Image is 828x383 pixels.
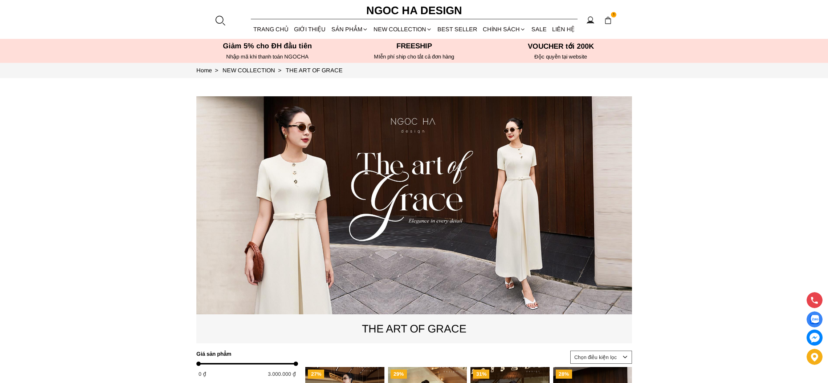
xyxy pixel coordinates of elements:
a: NEW COLLECTION [371,20,435,39]
span: 0 ₫ [199,371,206,377]
img: img-CART-ICON-ksit0nf1 [604,16,612,24]
a: TRANG CHỦ [251,20,291,39]
div: SẢN PHẨM [329,20,371,39]
a: GIỚI THIỆU [291,20,329,39]
a: Ngoc Ha Design [360,2,469,19]
font: Nhập mã khi thanh toán NGOCHA [226,53,309,60]
a: Display image [807,311,823,327]
a: Link to Home [196,67,223,73]
span: 1 [611,12,617,18]
a: BEST SELLER [435,20,480,39]
span: 3.000.000 ₫ [268,371,296,377]
h6: MIễn phí ship cho tất cả đơn hàng [343,53,485,60]
a: messenger [807,330,823,346]
a: LIÊN HỆ [549,20,577,39]
h6: Độc quyền tại website [490,53,632,60]
a: Link to THE ART OF GRACE [286,67,343,73]
a: SALE [529,20,549,39]
span: > [275,67,284,73]
h4: Giá sản phẩm [196,351,293,357]
p: THE ART OF GRACE [196,320,632,337]
font: Freeship [396,42,432,50]
a: Link to NEW COLLECTION [223,67,286,73]
span: > [212,67,221,73]
font: Giảm 5% cho ĐH đầu tiên [223,42,312,50]
h5: VOUCHER tới 200K [490,42,632,51]
div: Chính sách [480,20,529,39]
img: Display image [810,315,819,324]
